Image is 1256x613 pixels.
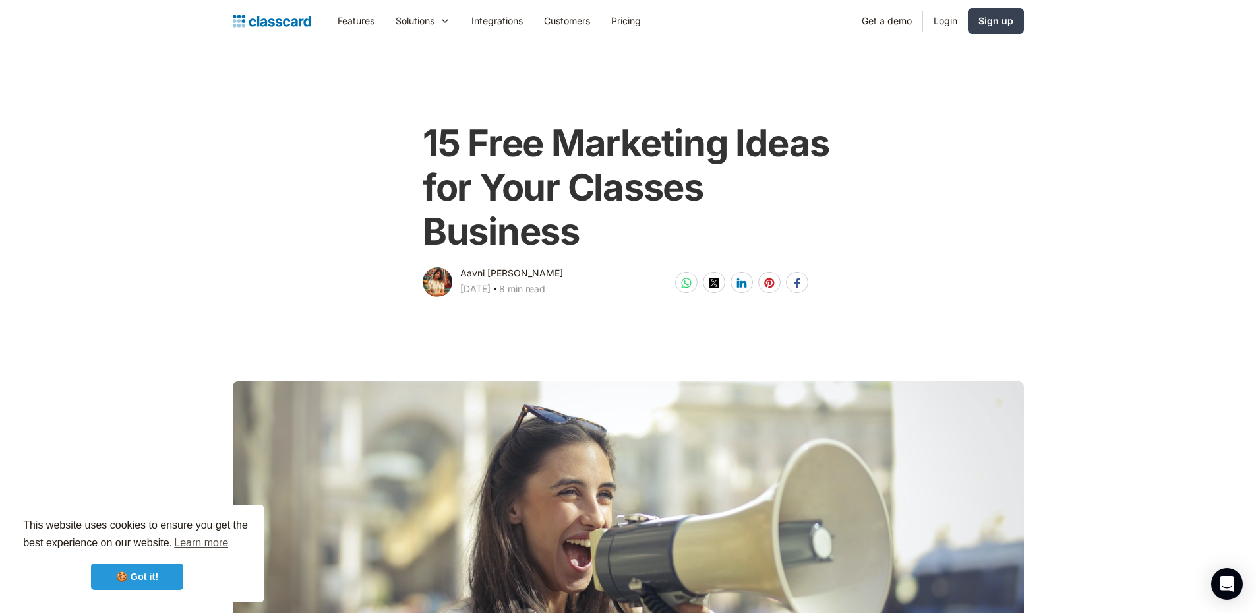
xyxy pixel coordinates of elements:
div: Open Intercom Messenger [1211,568,1243,600]
img: facebook-white sharing button [792,278,802,288]
h1: 15 Free Marketing Ideas for Your Classes Business [423,121,833,255]
a: dismiss cookie message [91,564,183,590]
img: pinterest-white sharing button [764,278,775,288]
img: twitter-white sharing button [709,278,719,288]
div: Sign up [978,14,1013,28]
a: Integrations [461,6,533,36]
a: Features [327,6,385,36]
a: learn more about cookies [172,533,230,553]
img: linkedin-white sharing button [736,278,747,288]
span: This website uses cookies to ensure you get the best experience on our website. [23,517,251,553]
a: Customers [533,6,601,36]
div: Aavni [PERSON_NAME] [460,265,563,281]
a: Sign up [968,8,1024,34]
div: cookieconsent [11,505,264,602]
a: Pricing [601,6,651,36]
div: [DATE] [460,281,491,297]
a: Get a demo [851,6,922,36]
div: 8 min read [499,281,545,297]
a: Login [923,6,968,36]
div: ‧ [491,281,499,300]
img: whatsapp-white sharing button [681,278,692,288]
div: Solutions [385,6,461,36]
a: home [233,12,311,30]
div: Solutions [396,14,434,28]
